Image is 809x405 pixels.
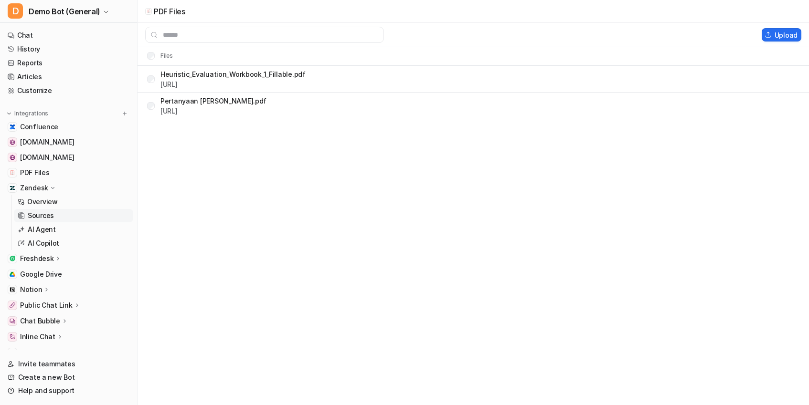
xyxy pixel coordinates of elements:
a: ConfluenceConfluence [4,120,133,134]
img: PDF Files [10,170,15,176]
p: AI Copilot [28,239,59,248]
img: Notion [10,287,15,292]
a: Chat [4,29,133,42]
p: Freshdesk [20,254,53,263]
a: www.airbnb.com[DOMAIN_NAME] [4,151,133,164]
img: Inline Chat [10,334,15,340]
img: upload-file icon [147,9,151,13]
span: Google Drive [20,270,62,279]
img: Zendesk [10,185,15,191]
a: www.atlassian.com[DOMAIN_NAME] [4,135,133,149]
a: Create a new Bot [4,371,133,384]
button: Integrations [4,109,51,118]
span: [DOMAIN_NAME] [20,153,74,162]
a: Reports [4,56,133,70]
a: PDF FilesPDF Files [4,166,133,179]
p: Public Chat Link [20,301,73,310]
a: Articles [4,70,133,83]
a: Overview [14,195,133,208]
a: History [4,42,133,56]
p: Sources [28,211,54,220]
span: Confluence [20,122,58,132]
p: Zendesk [20,183,48,193]
p: PDF Files [154,7,185,16]
img: Public Chat Link [10,302,15,308]
p: Overview [27,197,58,207]
button: Upload [762,28,801,42]
a: Invite teammates [4,357,133,371]
th: Files [139,50,173,62]
img: expand menu [6,110,12,117]
a: Sources [14,209,133,222]
p: Integrations [14,110,48,117]
img: Google Drive [10,271,15,277]
a: [URL] [160,107,178,115]
span: [DOMAIN_NAME] [20,137,74,147]
img: www.airbnb.com [10,155,15,160]
p: Slack [20,348,38,357]
img: Confluence [10,124,15,130]
p: Chat Bubble [20,316,60,326]
img: Freshdesk [10,256,15,261]
a: AI Agent [14,223,133,236]
a: Help and support [4,384,133,397]
p: Pertanyaan [PERSON_NAME].pdf [160,96,266,106]
p: Notion [20,285,42,294]
p: Inline Chat [20,332,55,342]
img: Chat Bubble [10,318,15,324]
span: PDF Files [20,168,49,177]
p: AI Agent [28,225,56,234]
span: D [8,3,23,19]
a: Google DriveGoogle Drive [4,268,133,281]
span: Demo Bot (General) [29,5,100,18]
a: [URL] [160,80,178,88]
a: Customize [4,84,133,97]
img: menu_add.svg [121,110,128,117]
p: Heuristic_Evaluation_Workbook_1_Fillable.pdf [160,69,306,79]
img: www.atlassian.com [10,139,15,145]
a: AI Copilot [14,237,133,250]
